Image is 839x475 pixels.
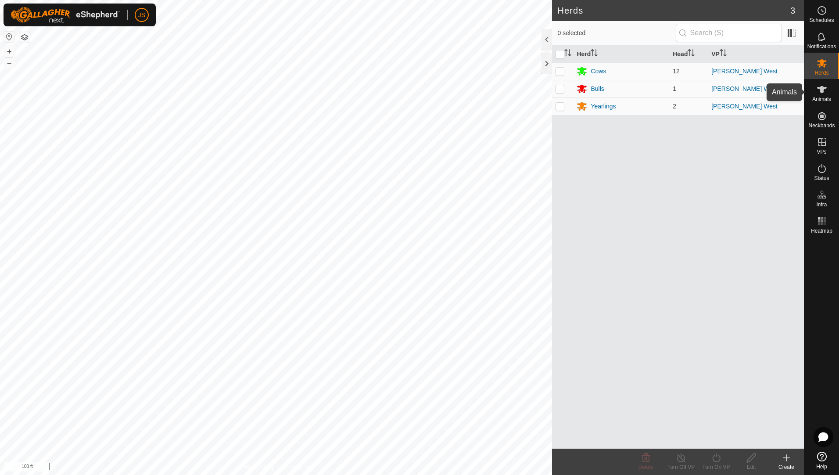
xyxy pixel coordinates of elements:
div: Edit [734,463,769,471]
a: [PERSON_NAME] West [711,103,778,110]
h2: Herds [557,5,790,16]
span: Neckbands [808,123,835,128]
span: 12 [673,68,680,75]
span: 2 [673,103,676,110]
span: Help [816,464,827,469]
div: Bulls [591,84,604,94]
th: Head [669,46,708,63]
button: Reset Map [4,32,14,42]
a: Help [804,448,839,473]
p-sorticon: Activate to sort [591,50,598,58]
span: Animals [812,97,831,102]
span: JS [138,11,145,20]
th: VP [708,46,804,63]
span: Heatmap [811,228,832,234]
span: Notifications [807,44,836,49]
button: Map Layers [19,32,30,43]
p-sorticon: Activate to sort [564,50,571,58]
span: Schedules [809,18,834,23]
span: 3 [790,4,795,17]
div: Cows [591,67,606,76]
span: Delete [638,464,654,470]
span: 0 selected [557,29,675,38]
span: 1 [673,85,676,92]
div: Turn Off VP [663,463,699,471]
a: [PERSON_NAME] West [711,68,778,75]
p-sorticon: Activate to sort [720,50,727,58]
span: VPs [817,149,826,155]
img: Gallagher Logo [11,7,120,23]
input: Search (S) [676,24,782,42]
th: Herd [573,46,669,63]
div: Yearlings [591,102,616,111]
span: Status [814,176,829,181]
a: [PERSON_NAME] West [711,85,778,92]
a: Privacy Policy [241,464,274,471]
a: Contact Us [285,464,311,471]
div: Create [769,463,804,471]
p-sorticon: Activate to sort [688,50,695,58]
button: – [4,58,14,68]
div: Turn On VP [699,463,734,471]
span: Herds [814,70,828,76]
span: Infra [816,202,827,207]
button: + [4,46,14,57]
